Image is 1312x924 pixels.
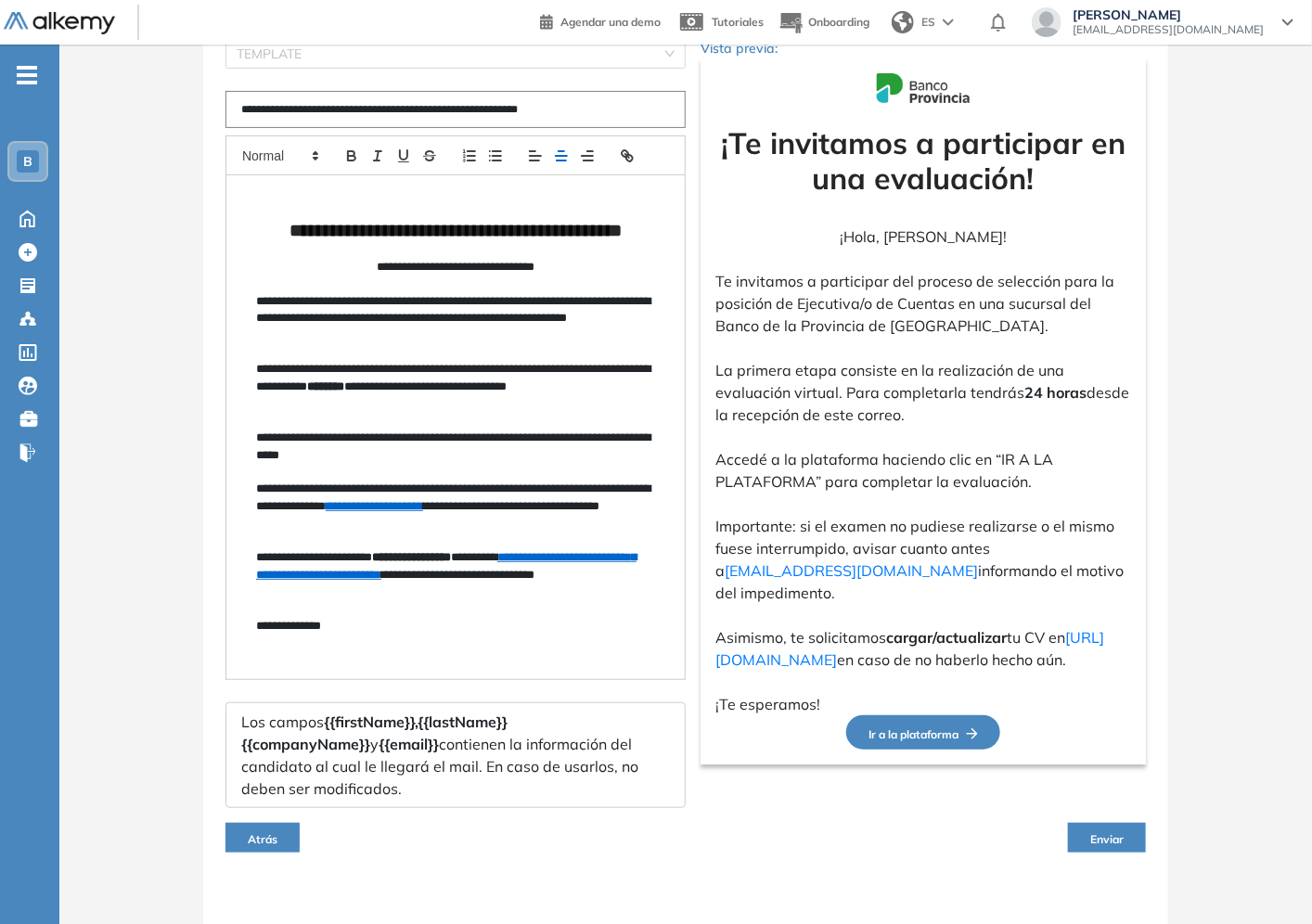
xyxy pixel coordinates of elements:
[540,9,661,32] a: Agendar una demo
[1024,383,1087,402] strong: 24 horas
[701,39,1146,58] p: Vista previa:
[808,15,869,29] span: Onboarding
[712,15,764,29] span: Tutoriales
[715,225,1131,248] p: ¡Hola, [PERSON_NAME]!
[943,19,954,26] img: arrow
[225,823,300,853] button: Atrás
[715,626,1131,671] p: Asimismo, te solicitamos tu CV en en caso de no haberlo hecho aún.
[241,735,370,753] span: {{companyName}}
[715,359,1131,426] p: La primera etapa consiste en la realización de una evaluación virtual. Para completarla tendrás d...
[715,270,1131,337] p: Te invitamos a participar del proceso de selección para la posición de Ejecutiva/o de Cuentas en ...
[892,11,914,33] img: world
[725,561,978,580] a: [EMAIL_ADDRESS][DOMAIN_NAME]
[886,628,1007,647] strong: cargar/actualizar
[23,154,32,169] span: B
[868,727,978,741] span: Ir a la plataforma
[721,124,1125,197] strong: ¡Te invitamos a participar en una evaluación!
[846,715,1000,750] button: Ir a la plataformaFlecha
[1068,823,1146,853] button: Enviar
[921,14,935,31] span: ES
[17,73,37,77] i: -
[1073,22,1264,37] span: [EMAIL_ADDRESS][DOMAIN_NAME]
[778,3,869,43] button: Onboarding
[715,693,1131,715] p: ¡Te esperamos!
[1090,832,1124,846] span: Enviar
[715,448,1131,493] p: Accedé a la plataforma haciendo clic en “IR A LA PLATAFORMA” para completar la evaluación.
[958,728,978,739] img: Flecha
[324,712,418,731] span: {{firstName}},
[379,735,439,753] span: {{email}}
[560,15,661,29] span: Agendar una demo
[877,73,970,102] img: Logo de la compañía
[225,702,686,808] div: Los campos y contienen la información del candidato al cual le llegará el mail. En caso de usarlo...
[715,515,1131,604] p: Importante: si el examen no pudiese realizarse o el mismo fuese interrumpido, avisar cuanto antes...
[1073,7,1264,22] span: [PERSON_NAME]
[4,12,115,35] img: Logo
[248,832,277,846] span: Atrás
[418,712,508,731] span: {{lastName}}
